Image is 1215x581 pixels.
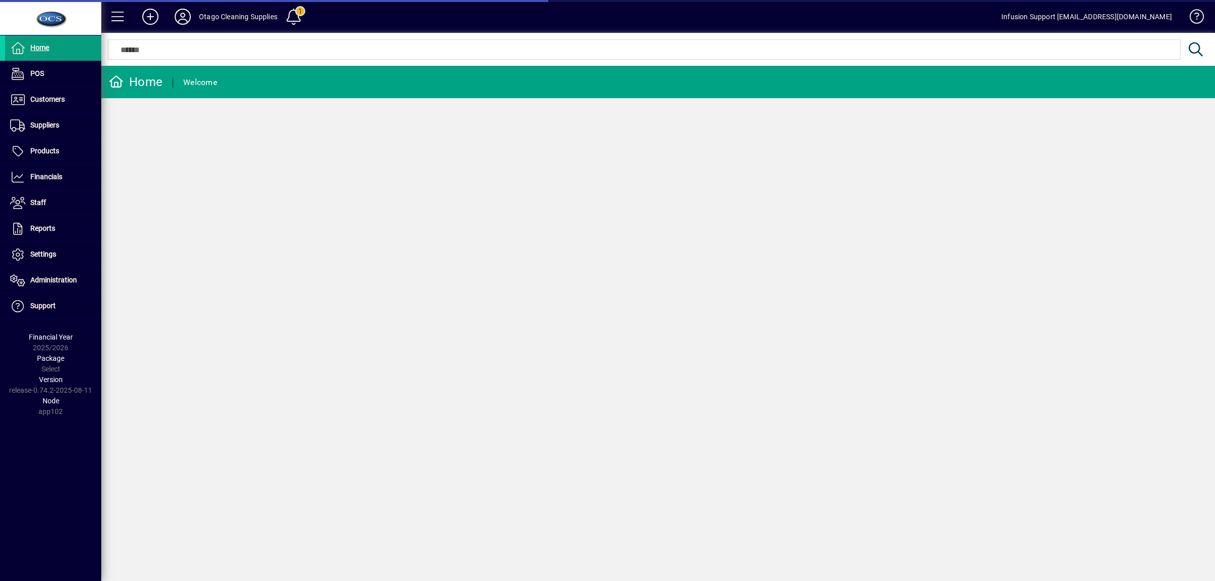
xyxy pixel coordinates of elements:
span: Support [30,302,56,310]
a: Customers [5,87,101,112]
span: Node [43,397,59,405]
div: Welcome [183,74,217,91]
a: Support [5,294,101,319]
span: Financials [30,173,62,181]
div: Otago Cleaning Supplies [199,9,277,25]
a: Administration [5,268,101,293]
span: Reports [30,224,55,232]
a: Settings [5,242,101,267]
span: Customers [30,95,65,103]
a: POS [5,61,101,87]
a: Products [5,139,101,164]
a: Suppliers [5,113,101,138]
span: POS [30,69,44,77]
button: Add [134,8,167,26]
span: Package [37,354,64,362]
a: Knowledge Base [1182,2,1202,35]
span: Products [30,147,59,155]
button: Profile [167,8,199,26]
span: Settings [30,250,56,258]
span: Staff [30,198,46,206]
span: Suppliers [30,121,59,129]
div: Home [109,74,163,90]
span: Home [30,44,49,52]
a: Reports [5,216,101,241]
span: Administration [30,276,77,284]
span: Financial Year [29,333,73,341]
div: Infusion Support [EMAIL_ADDRESS][DOMAIN_NAME] [1001,9,1172,25]
span: Version [39,376,63,384]
a: Staff [5,190,101,216]
a: Financials [5,164,101,190]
